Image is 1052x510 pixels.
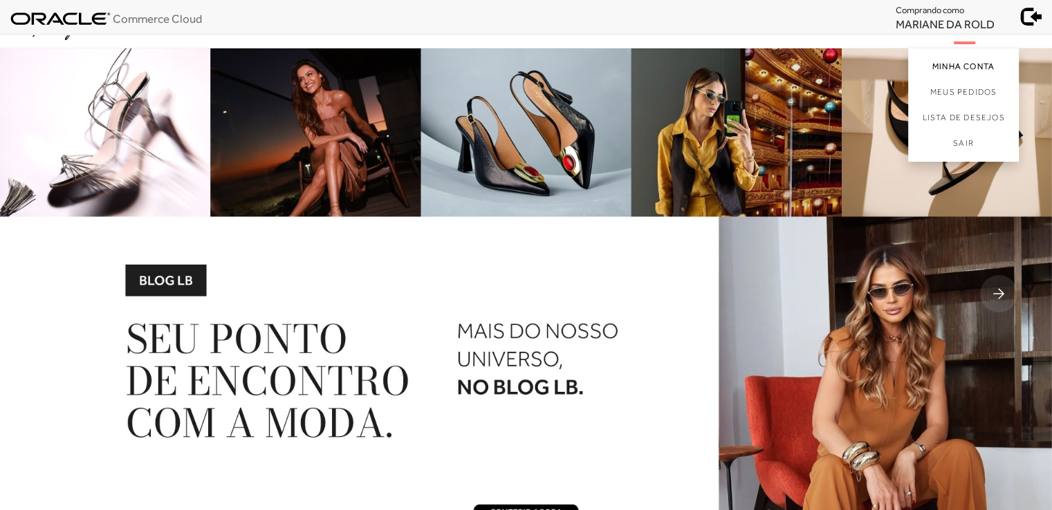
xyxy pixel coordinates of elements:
img: oracle_logo.svg [10,12,111,26]
a: Meus Pedidos [908,79,1019,105]
a: Sair [908,131,1019,162]
a: Lista de desejos [908,105,1019,131]
span: Commerce Cloud [113,12,202,26]
a: Minha Conta [908,48,1019,79]
span: Comprando como [896,5,964,15]
span: MARIANE DA ROLD [896,17,995,31]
